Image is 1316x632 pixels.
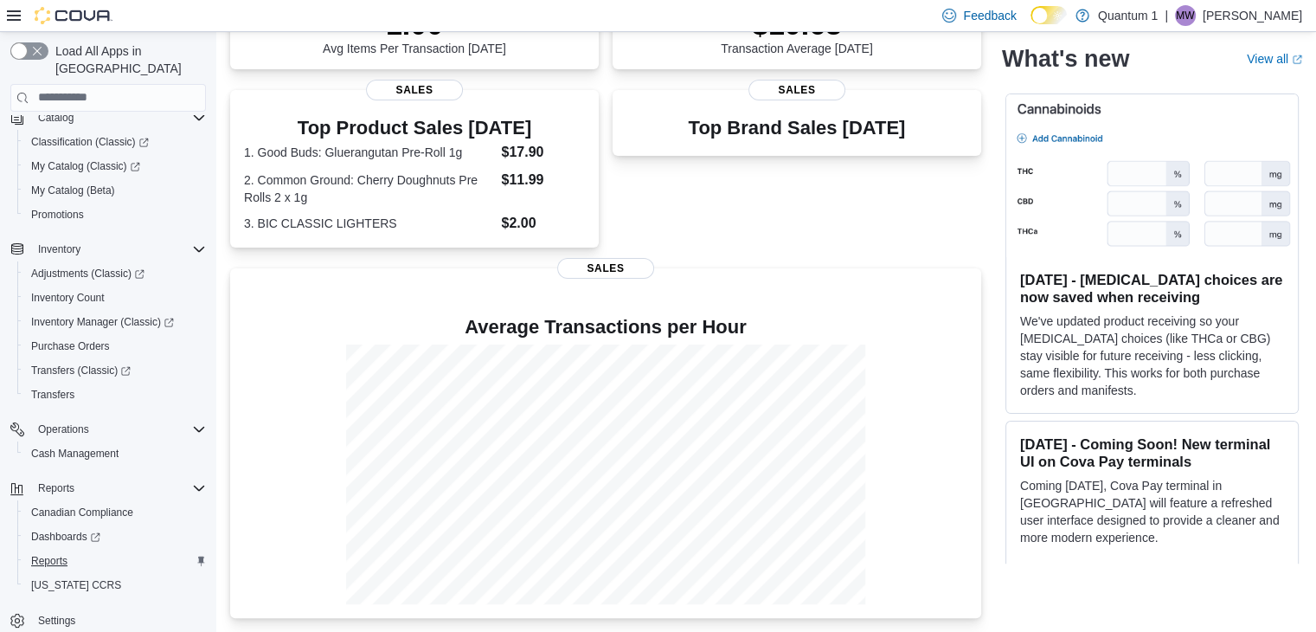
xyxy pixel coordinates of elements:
p: Quantum 1 [1098,5,1158,26]
input: Dark Mode [1030,6,1067,24]
span: Operations [31,419,206,440]
span: Classification (Classic) [24,132,206,152]
span: Purchase Orders [31,339,110,353]
p: Coming [DATE], Cova Pay terminal in [GEOGRAPHIC_DATA] will feature a refreshed user interface des... [1020,477,1284,546]
span: Inventory Manager (Classic) [31,315,174,329]
span: Classification (Classic) [31,135,149,149]
button: Inventory [3,237,213,261]
span: Promotions [31,208,84,222]
dd: $17.90 [501,142,584,163]
span: Adjustments (Classic) [31,267,144,281]
span: Washington CCRS [24,575,206,596]
button: Operations [31,419,96,440]
dt: 3. BIC CLASSIC LIGHTERS [244,215,494,232]
p: We've updated product receiving so your [MEDICAL_DATA] choices (like THCa or CBG) stay visible fo... [1020,313,1284,399]
svg: External link [1292,55,1302,65]
a: Transfers [24,384,81,405]
h3: [DATE] - [MEDICAL_DATA] choices are now saved when receiving [1020,271,1284,306]
a: Inventory Manager (Classic) [24,312,181,332]
a: Transfers (Classic) [24,360,138,381]
h3: Top Product Sales [DATE] [244,118,585,139]
span: Reports [31,478,206,499]
a: Transfers (Classic) [17,358,213,383]
span: Catalog [38,111,74,125]
span: Cash Management [24,443,206,464]
span: Canadian Compliance [31,506,133,519]
span: Purchase Orders [24,336,206,357]
span: My Catalog (Classic) [31,159,140,173]
button: [US_STATE] CCRS [17,573,213,597]
span: Reports [31,554,67,568]
a: My Catalog (Classic) [17,154,213,178]
a: Classification (Classic) [24,132,156,152]
dt: 2. Common Ground: Cherry Doughnuts Pre Rolls 2 x 1g [244,171,494,206]
span: Canadian Compliance [24,502,206,523]
h4: Average Transactions per Hour [244,317,967,338]
h3: [DATE] - Coming Soon! New terminal UI on Cova Pay terminals [1020,435,1284,470]
span: My Catalog (Beta) [31,184,115,197]
a: Reports [24,551,74,571]
a: Settings [31,610,82,631]
span: Transfers (Classic) [31,364,131,377]
span: Feedback [963,7,1016,24]
span: Transfers [24,384,206,405]
button: Reports [17,549,213,573]
span: Operations [38,422,89,436]
span: Dashboards [24,526,206,547]
button: Inventory Count [17,286,213,310]
span: My Catalog (Beta) [24,180,206,201]
span: Dashboards [31,530,100,544]
a: Purchase Orders [24,336,117,357]
div: Michael Wuest [1175,5,1196,26]
span: My Catalog (Classic) [24,156,206,177]
span: Inventory Count [31,291,105,305]
a: Dashboards [24,526,107,547]
button: Catalog [3,106,213,130]
span: Inventory Manager (Classic) [24,312,206,332]
button: Purchase Orders [17,334,213,358]
a: Cash Management [24,443,125,464]
a: Adjustments (Classic) [24,263,151,284]
span: Inventory Count [24,287,206,308]
span: Reports [24,551,206,571]
span: Sales [366,80,463,100]
span: Settings [31,609,206,631]
button: Catalog [31,107,80,128]
span: Promotions [24,204,206,225]
button: My Catalog (Beta) [17,178,213,203]
span: Cash Management [31,447,119,461]
button: Inventory [31,239,87,260]
p: | [1165,5,1168,26]
span: Sales [557,258,654,279]
a: My Catalog (Classic) [24,156,147,177]
dt: 1. Good Buds: Gluerangutan Pre-Roll 1g [244,144,494,161]
a: Dashboards [17,525,213,549]
button: Transfers [17,383,213,407]
button: Canadian Compliance [17,500,213,525]
span: Load All Apps in [GEOGRAPHIC_DATA] [48,42,206,77]
button: Reports [31,478,81,499]
button: Cash Management [17,442,213,466]
span: MW [1176,5,1194,26]
a: Inventory Count [24,287,112,308]
a: [US_STATE] CCRS [24,575,128,596]
span: Inventory [31,239,206,260]
dd: $11.99 [501,170,584,190]
span: Catalog [31,107,206,128]
span: Adjustments (Classic) [24,263,206,284]
span: [US_STATE] CCRS [31,578,121,592]
span: Transfers [31,388,74,402]
img: Cova [35,7,112,24]
a: Adjustments (Classic) [17,261,213,286]
a: Classification (Classic) [17,130,213,154]
button: Reports [3,476,213,500]
span: Sales [748,80,845,100]
span: Inventory [38,242,80,256]
p: [PERSON_NAME] [1203,5,1302,26]
h3: Top Brand Sales [DATE] [689,118,906,139]
a: My Catalog (Beta) [24,180,122,201]
a: Inventory Manager (Classic) [17,310,213,334]
h2: What's new [1002,45,1129,73]
a: View allExternal link [1247,52,1302,66]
